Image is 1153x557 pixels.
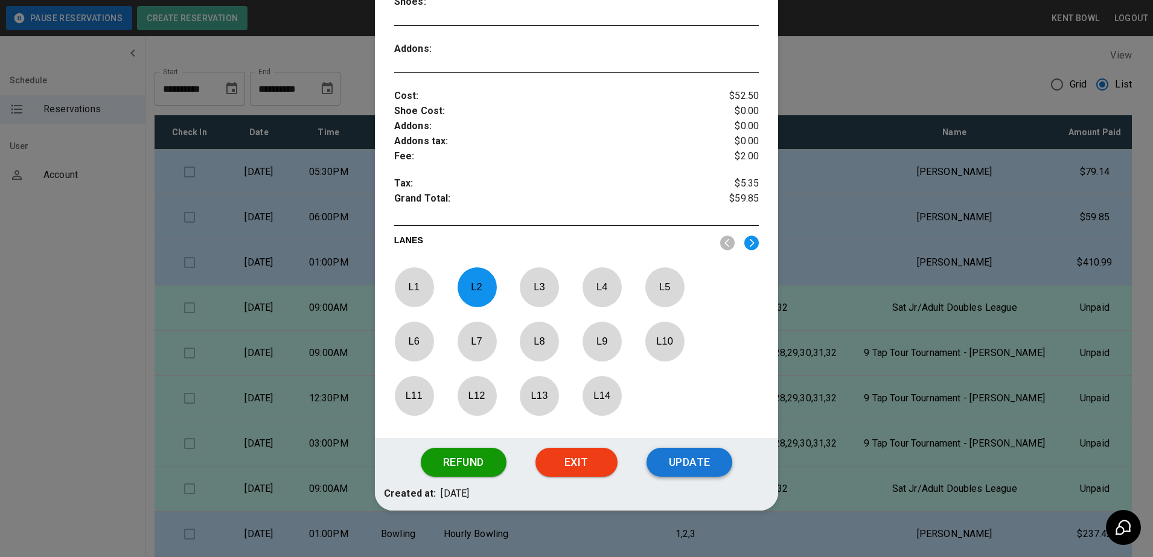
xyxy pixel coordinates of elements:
[394,381,434,410] p: L 11
[698,149,759,164] p: $2.00
[394,327,434,355] p: L 6
[457,327,497,355] p: L 7
[519,327,559,355] p: L 8
[421,448,506,477] button: Refund
[698,119,759,134] p: $0.00
[744,235,759,250] img: right.svg
[457,381,497,410] p: L 12
[394,176,698,191] p: Tax :
[645,273,685,301] p: L 5
[441,486,469,501] p: [DATE]
[394,89,698,104] p: Cost :
[457,273,497,301] p: L 2
[394,234,711,251] p: LANES
[394,104,698,119] p: Shoe Cost :
[698,89,759,104] p: $52.50
[394,42,485,57] p: Addons :
[394,273,434,301] p: L 1
[698,134,759,149] p: $0.00
[720,235,735,250] img: nav_left.svg
[582,327,622,355] p: L 9
[394,191,698,209] p: Grand Total :
[698,191,759,209] p: $59.85
[394,149,698,164] p: Fee :
[582,381,622,410] p: L 14
[698,104,759,119] p: $0.00
[582,273,622,301] p: L 4
[698,176,759,191] p: $5.35
[519,381,559,410] p: L 13
[519,273,559,301] p: L 3
[384,486,436,501] p: Created at:
[394,119,698,134] p: Addons :
[645,327,685,355] p: L 10
[647,448,732,477] button: Update
[535,448,618,477] button: Exit
[394,134,698,149] p: Addons tax :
